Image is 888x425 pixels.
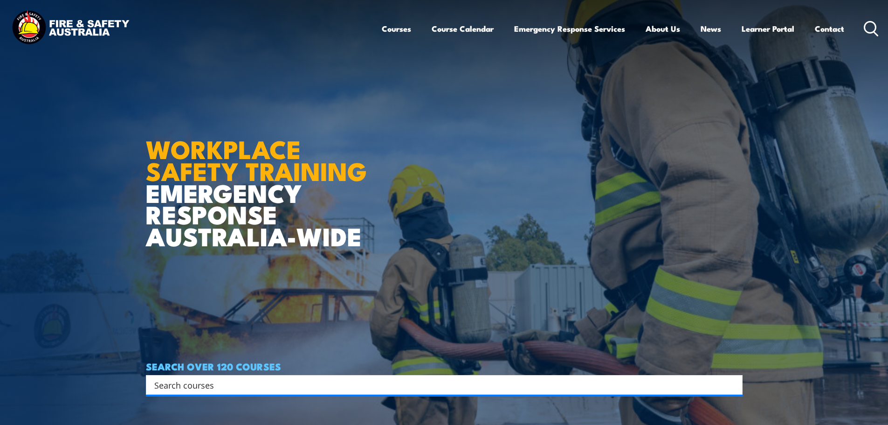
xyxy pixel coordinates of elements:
[514,16,625,41] a: Emergency Response Services
[726,378,739,391] button: Search magnifier button
[154,378,722,392] input: Search input
[815,16,844,41] a: Contact
[382,16,411,41] a: Courses
[146,129,367,189] strong: WORKPLACE SAFETY TRAINING
[156,378,724,391] form: Search form
[146,114,374,247] h1: EMERGENCY RESPONSE AUSTRALIA-WIDE
[432,16,494,41] a: Course Calendar
[701,16,721,41] a: News
[146,361,743,371] h4: SEARCH OVER 120 COURSES
[742,16,794,41] a: Learner Portal
[646,16,680,41] a: About Us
